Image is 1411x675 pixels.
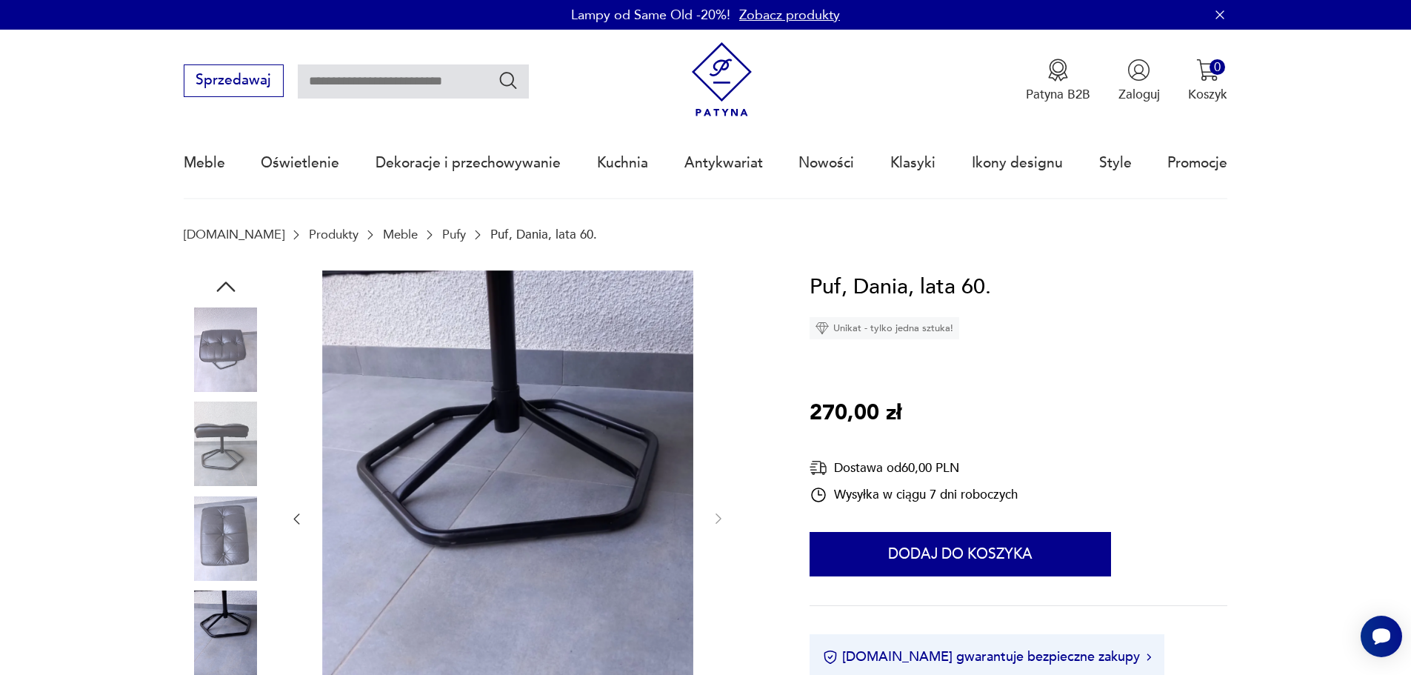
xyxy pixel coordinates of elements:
button: Sprzedawaj [184,64,284,97]
p: 270,00 zł [810,396,901,430]
img: Ikona medalu [1047,59,1070,82]
a: [DOMAIN_NAME] [184,227,284,242]
a: Antykwariat [684,129,763,197]
a: Pufy [442,227,466,242]
button: [DOMAIN_NAME] gwarantuje bezpieczne zakupy [823,648,1151,666]
a: Sprzedawaj [184,76,284,87]
a: Ikony designu [972,129,1063,197]
img: Patyna - sklep z meblami i dekoracjami vintage [684,42,759,117]
img: Ikona certyfikatu [823,650,838,665]
h1: Puf, Dania, lata 60. [810,270,991,305]
a: Nowości [798,129,854,197]
button: Zaloguj [1118,59,1160,103]
img: Ikona strzałki w prawo [1147,654,1151,661]
a: Dekoracje i przechowywanie [376,129,561,197]
img: Zdjęcie produktu Puf, Dania, lata 60. [184,496,268,581]
img: Ikonka użytkownika [1127,59,1150,82]
a: Meble [184,129,225,197]
button: Patyna B2B [1026,59,1090,103]
a: Kuchnia [597,129,648,197]
p: Lampy od Same Old -20%! [571,6,730,24]
button: Szukaj [498,70,519,91]
img: Zdjęcie produktu Puf, Dania, lata 60. [184,402,268,486]
a: Ikona medaluPatyna B2B [1026,59,1090,103]
div: Unikat - tylko jedna sztuka! [810,317,959,339]
a: Produkty [309,227,358,242]
a: Style [1099,129,1132,197]
p: Koszyk [1188,86,1227,103]
button: 0Koszyk [1188,59,1227,103]
a: Meble [383,227,418,242]
p: Puf, Dania, lata 60. [490,227,597,242]
p: Zaloguj [1118,86,1160,103]
a: Zobacz produkty [739,6,840,24]
iframe: Smartsupp widget button [1361,616,1402,657]
div: Wysyłka w ciągu 7 dni roboczych [810,486,1018,504]
img: Ikona diamentu [815,322,829,335]
a: Promocje [1167,129,1227,197]
button: Dodaj do koszyka [810,532,1111,576]
img: Ikona koszyka [1196,59,1219,82]
div: 0 [1210,59,1225,75]
a: Klasyki [890,129,935,197]
img: Ikona dostawy [810,459,827,477]
p: Patyna B2B [1026,86,1090,103]
img: Zdjęcie produktu Puf, Dania, lata 60. [184,591,268,675]
img: Zdjęcie produktu Puf, Dania, lata 60. [184,307,268,392]
div: Dostawa od 60,00 PLN [810,459,1018,477]
a: Oświetlenie [261,129,339,197]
